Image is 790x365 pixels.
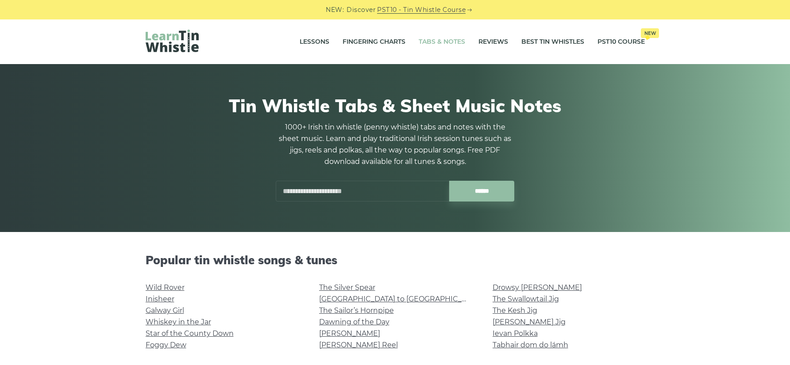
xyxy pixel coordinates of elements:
[343,31,405,53] a: Fingering Charts
[276,122,515,167] p: 1000+ Irish tin whistle (penny whistle) tabs and notes with the sheet music. Learn and play tradi...
[319,329,380,338] a: [PERSON_NAME]
[319,306,394,315] a: The Sailor’s Hornpipe
[493,283,582,292] a: Drowsy [PERSON_NAME]
[146,253,645,267] h2: Popular tin whistle songs & tunes
[319,295,482,303] a: [GEOGRAPHIC_DATA] to [GEOGRAPHIC_DATA]
[493,295,559,303] a: The Swallowtail Jig
[493,318,566,326] a: [PERSON_NAME] Jig
[146,295,174,303] a: Inisheer
[146,283,185,292] a: Wild Rover
[146,341,186,349] a: Foggy Dew
[419,31,465,53] a: Tabs & Notes
[300,31,329,53] a: Lessons
[146,95,645,116] h1: Tin Whistle Tabs & Sheet Music Notes
[319,341,398,349] a: [PERSON_NAME] Reel
[493,329,538,338] a: Ievan Polkka
[641,28,659,38] span: New
[146,318,211,326] a: Whiskey in the Jar
[493,306,537,315] a: The Kesh Jig
[478,31,508,53] a: Reviews
[521,31,584,53] a: Best Tin Whistles
[146,329,234,338] a: Star of the County Down
[597,31,645,53] a: PST10 CourseNew
[146,306,184,315] a: Galway Girl
[319,283,375,292] a: The Silver Spear
[319,318,389,326] a: Dawning of the Day
[493,341,568,349] a: Tabhair dom do lámh
[146,30,199,52] img: LearnTinWhistle.com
